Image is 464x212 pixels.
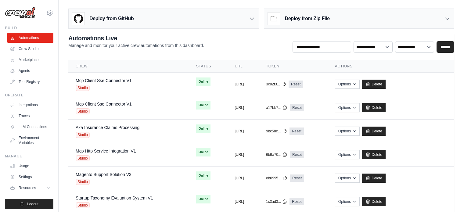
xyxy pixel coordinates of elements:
[7,133,53,148] a: Environment Variables
[76,202,90,208] span: Studio
[335,174,360,183] button: Options
[72,13,85,25] img: GitHub Logo
[266,199,287,204] button: 1c3ad3...
[196,195,210,203] span: Online
[290,174,304,182] a: Reset
[196,148,210,156] span: Online
[259,60,328,73] th: Token
[196,101,210,110] span: Online
[7,77,53,87] a: Tool Registry
[335,103,360,112] button: Options
[68,60,189,73] th: Crew
[228,60,259,73] th: URL
[362,174,386,183] a: Delete
[328,60,454,73] th: Actions
[335,80,360,89] button: Options
[362,127,386,136] a: Delete
[5,154,53,159] div: Manage
[196,124,210,133] span: Online
[27,202,38,207] span: Logout
[362,197,386,206] a: Delete
[7,66,53,76] a: Agents
[5,7,35,19] img: Logo
[76,78,132,83] a: Mcp Client Sse Connector V1
[76,179,90,185] span: Studio
[68,34,204,42] h2: Automations Live
[266,152,287,157] button: 6b9a70...
[76,149,136,153] a: Mcp Http Service Integration V1
[290,128,304,135] a: Reset
[7,122,53,132] a: LLM Connections
[76,132,90,138] span: Studio
[7,33,53,43] a: Automations
[76,125,139,130] a: Axa Insurance Claims Processing
[433,183,464,212] iframe: Chat Widget
[7,55,53,65] a: Marketplace
[7,100,53,110] a: Integrations
[266,105,287,110] button: a17bb7...
[7,172,53,182] a: Settings
[5,26,53,31] div: Build
[19,185,36,190] span: Resources
[362,80,386,89] a: Delete
[76,172,131,177] a: Magento Support Solution V3
[7,183,53,193] button: Resources
[196,77,210,86] span: Online
[76,196,153,200] a: Startup Taxonomy Evaluation System V1
[5,93,53,98] div: Operate
[76,155,90,161] span: Studio
[285,15,330,22] h3: Deploy from Zip File
[290,151,304,158] a: Reset
[76,85,90,91] span: Studio
[335,127,360,136] button: Options
[7,161,53,171] a: Usage
[266,82,286,87] button: 3c82f3...
[7,111,53,121] a: Traces
[5,199,53,209] button: Logout
[362,150,386,159] a: Delete
[76,108,90,114] span: Studio
[266,129,287,134] button: 9bc58c...
[266,176,287,181] button: eb0995...
[290,198,304,205] a: Reset
[196,171,210,180] span: Online
[76,102,132,106] a: Mcp Client Sse Connector V1
[89,15,134,22] h3: Deploy from GitHub
[335,197,360,206] button: Options
[189,60,228,73] th: Status
[68,42,204,49] p: Manage and monitor your active crew automations from this dashboard.
[7,44,53,54] a: Crew Studio
[362,103,386,112] a: Delete
[290,104,304,111] a: Reset
[289,81,303,88] a: Reset
[335,150,360,159] button: Options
